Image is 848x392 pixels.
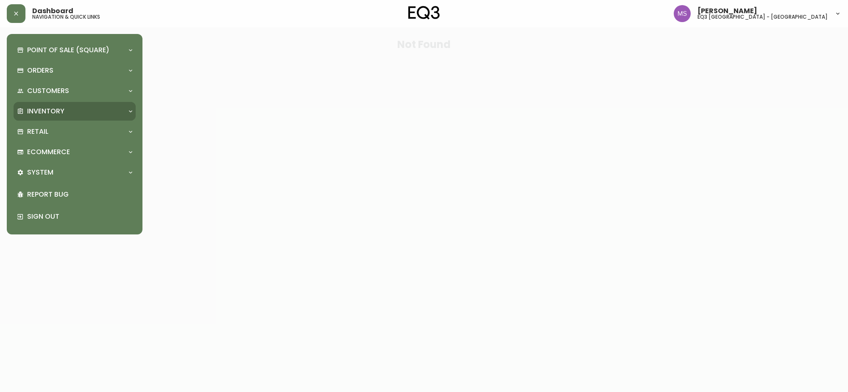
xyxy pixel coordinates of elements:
div: System [14,163,136,182]
div: Orders [14,61,136,80]
div: Inventory [14,102,136,121]
span: Dashboard [32,8,73,14]
img: logo [408,6,440,20]
div: Point of Sale (Square) [14,41,136,59]
div: Report Bug [14,183,136,206]
h5: navigation & quick links [32,14,100,20]
h5: eq3 [GEOGRAPHIC_DATA] - [GEOGRAPHIC_DATA] [697,14,828,20]
p: Customers [27,86,69,96]
div: Retail [14,122,136,141]
p: Retail [27,127,48,136]
span: [PERSON_NAME] [697,8,757,14]
p: System [27,168,53,177]
p: Inventory [27,107,64,116]
p: Sign Out [27,212,132,221]
p: Orders [27,66,53,75]
p: Ecommerce [27,147,70,157]
p: Report Bug [27,190,132,199]
p: Point of Sale (Square) [27,45,109,55]
div: Customers [14,82,136,100]
div: Sign Out [14,206,136,228]
div: Ecommerce [14,143,136,161]
img: 1b6e43211f6f3cc0b0729c9049b8e7af [674,5,691,22]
